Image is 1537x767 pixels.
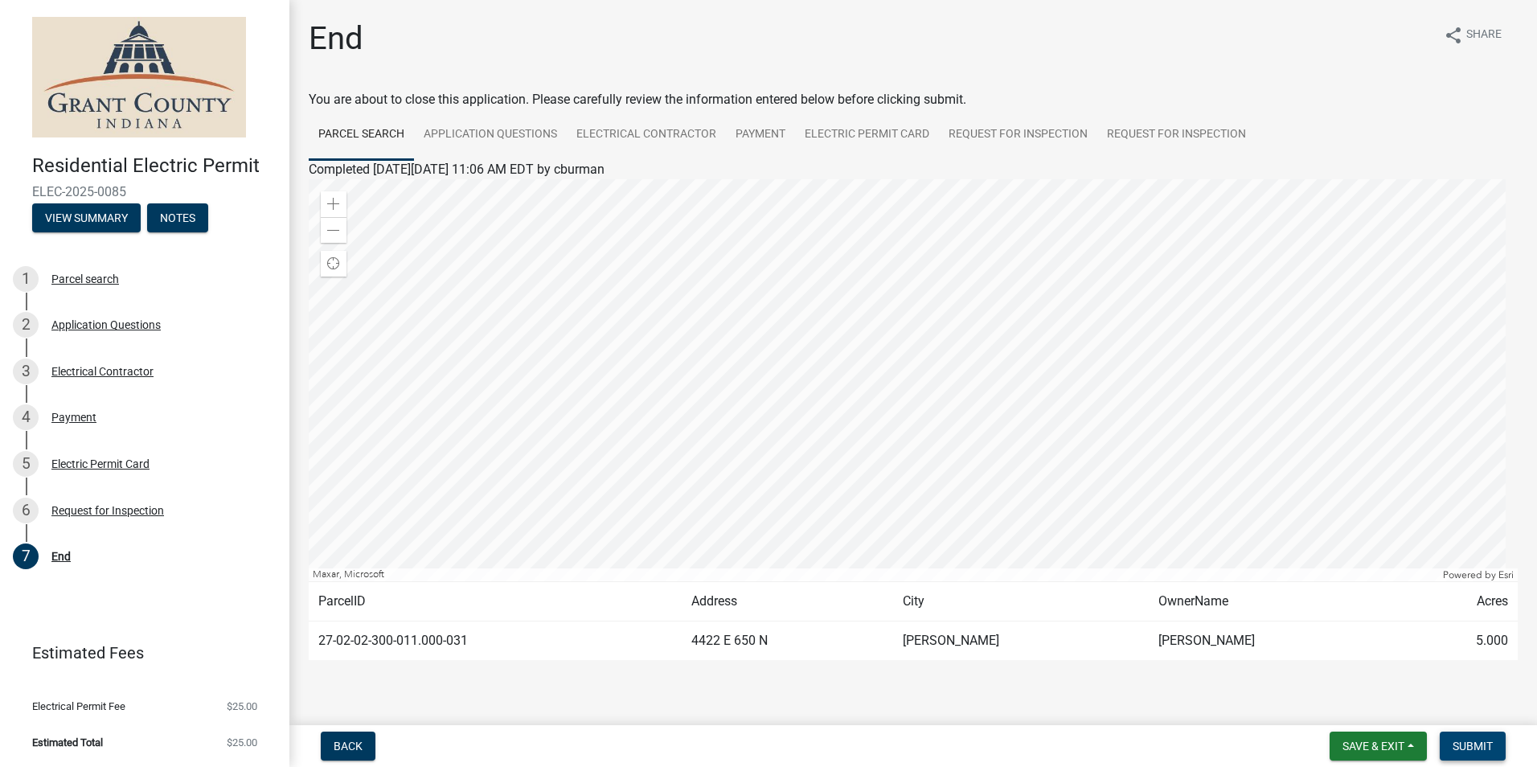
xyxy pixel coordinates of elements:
div: You are about to close this application. Please carefully review the information entered below be... [309,90,1518,692]
span: Save & Exit [1342,740,1404,753]
a: Estimated Fees [13,637,264,669]
span: $25.00 [227,737,257,748]
span: Estimated Total [32,737,103,748]
button: Save & Exit [1330,732,1427,761]
h1: End [309,19,363,58]
h4: Residential Electric Permit [32,154,277,178]
a: Request for Inspection [1097,109,1256,161]
div: Zoom in [321,191,346,217]
span: Completed [DATE][DATE] 11:06 AM EDT by cburman [309,162,605,177]
td: ParcelID [309,582,682,621]
div: 4 [13,404,39,430]
td: 4422 E 650 N [682,621,893,661]
div: Electric Permit Card [51,458,150,470]
div: Request for Inspection [51,505,164,516]
img: Grant County, Indiana [32,17,246,137]
a: Esri [1498,569,1514,580]
button: shareShare [1431,19,1514,51]
div: Find my location [321,251,346,277]
td: 5.000 [1404,621,1518,661]
td: Address [682,582,893,621]
button: Back [321,732,375,761]
div: 3 [13,359,39,384]
div: 2 [13,312,39,338]
a: Payment [726,109,795,161]
button: Submit [1440,732,1506,761]
div: 6 [13,498,39,523]
div: Payment [51,412,96,423]
div: Maxar, Microsoft [309,568,1439,581]
button: Notes [147,203,208,232]
div: 1 [13,266,39,292]
button: View Summary [32,203,141,232]
div: Electrical Contractor [51,366,154,377]
div: Parcel search [51,273,119,285]
a: Electrical Contractor [567,109,726,161]
wm-modal-confirm: Notes [147,212,208,225]
div: 5 [13,451,39,477]
span: $25.00 [227,701,257,712]
span: Share [1466,26,1502,45]
td: City [893,582,1149,621]
wm-modal-confirm: Summary [32,212,141,225]
span: Submit [1453,740,1493,753]
td: OwnerName [1149,582,1404,621]
div: 7 [13,543,39,569]
div: Application Questions [51,319,161,330]
td: [PERSON_NAME] [893,621,1149,661]
div: Powered by [1439,568,1518,581]
a: Parcel search [309,109,414,161]
td: Acres [1404,582,1518,621]
div: End [51,551,71,562]
td: 27-02-02-300-011.000-031 [309,621,682,661]
a: Application Questions [414,109,567,161]
td: [PERSON_NAME] [1149,621,1404,661]
i: share [1444,26,1463,45]
span: Back [334,740,363,753]
span: Electrical Permit Fee [32,701,125,712]
a: Request for Inspection [939,109,1097,161]
div: Zoom out [321,217,346,243]
a: Electric Permit Card [795,109,939,161]
span: ELEC-2025-0085 [32,184,257,199]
